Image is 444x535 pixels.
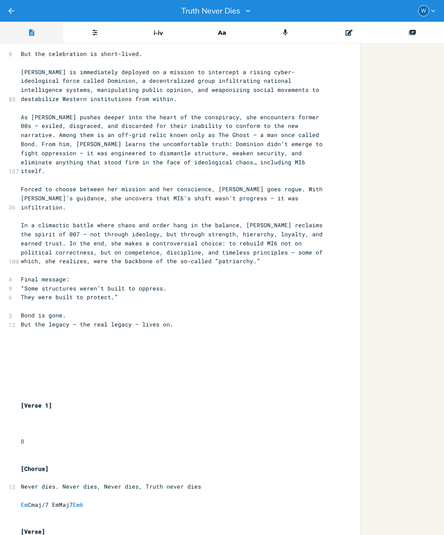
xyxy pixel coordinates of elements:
div: William Federico [418,5,429,16]
span: Em [21,501,28,509]
span: As [PERSON_NAME] pushes deeper into the heart of the conspiracy, she encounters former 00s — exil... [21,113,326,175]
span: But the legacy — the real legacy — lives on. [21,320,173,328]
span: Final message: [21,275,69,283]
span: Truth Never Dies [181,7,240,15]
span: Forced to choose between her mission and her conscience, [PERSON_NAME] goes rogue. With [PERSON_N... [21,185,326,211]
span: Bond is gone. [21,311,66,319]
span: Never dies. Never dies, Never dies, Truth never dies [21,483,201,490]
span: B [21,437,24,445]
button: W [418,5,437,16]
span: [Chorus] [21,465,49,473]
span: [PERSON_NAME] is immediately deployed on a mission to intercept a rising cyber-ideological force ... [21,68,323,103]
span: [Verse 1] [21,401,52,409]
span: In a climactic battle where chaos and order hang in the balance, [PERSON_NAME] reclaims the spiri... [21,221,326,265]
span: Em6 [73,501,83,509]
span: They were built to protect.” [21,293,118,301]
span: But the celebration is short-lived. [21,50,142,58]
span: Cmaj/7 EmMaj7 [21,501,83,509]
span: “Some structures weren’t built to oppress. [21,284,166,292]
